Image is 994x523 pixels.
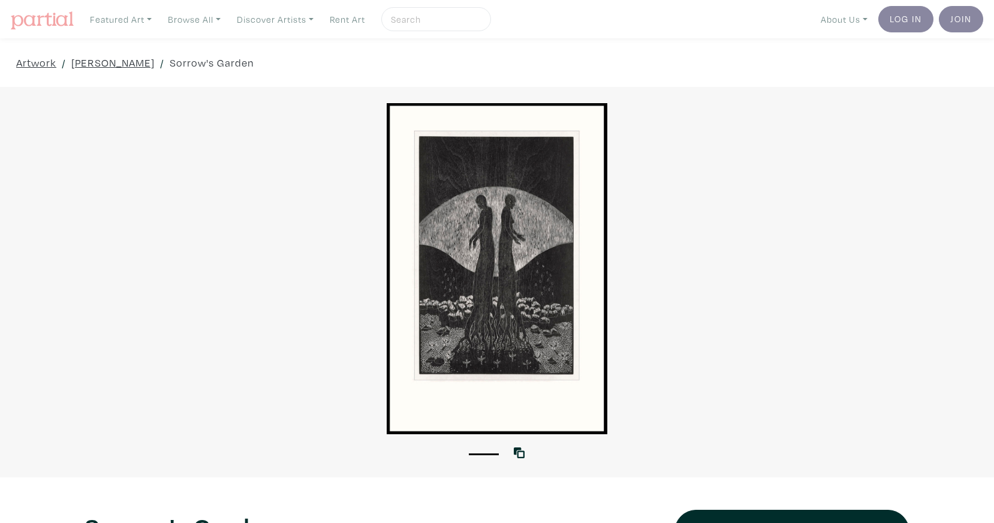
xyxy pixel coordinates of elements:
a: Featured Art [85,7,157,32]
a: Join [939,6,983,32]
a: Discover Artists [231,7,319,32]
a: [PERSON_NAME] [71,55,155,71]
span: / [62,55,66,71]
a: Log In [878,6,933,32]
button: 1 of 1 [469,453,499,455]
a: Sorrow's Garden [170,55,254,71]
a: Browse All [162,7,226,32]
input: Search [390,12,480,27]
a: Artwork [16,55,56,71]
span: / [160,55,164,71]
a: Rent Art [324,7,371,32]
a: About Us [815,7,873,32]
